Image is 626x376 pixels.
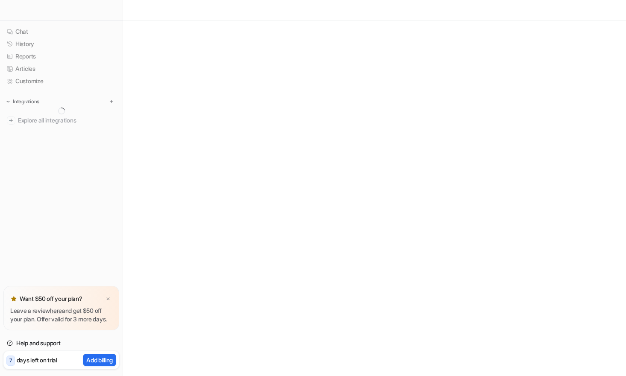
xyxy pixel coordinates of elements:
a: Explore all integrations [3,114,119,126]
a: Articles [3,63,119,75]
img: expand menu [5,99,11,105]
p: 7 [9,357,12,364]
a: Help and support [3,337,119,349]
p: Integrations [13,98,39,105]
img: explore all integrations [7,116,15,125]
img: menu_add.svg [109,99,115,105]
a: Customize [3,75,119,87]
span: Explore all integrations [18,114,116,127]
p: Want $50 off your plan? [20,294,82,303]
p: Leave a review and get $50 off your plan. Offer valid for 3 more days. [10,306,112,324]
p: Add billing [86,356,113,364]
p: days left on trial [17,356,57,364]
img: x [106,296,111,302]
button: Integrations [3,97,42,106]
a: Chat [3,26,119,38]
a: History [3,38,119,50]
button: Add billing [83,354,116,366]
a: Reports [3,50,119,62]
img: star [10,295,17,302]
a: here [50,307,62,314]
